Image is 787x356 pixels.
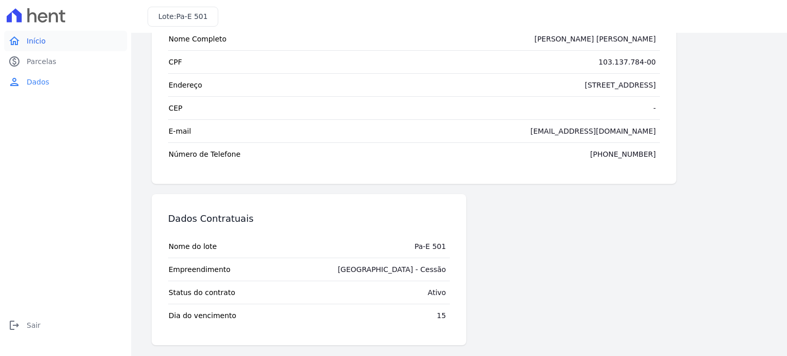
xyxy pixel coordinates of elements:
i: person [8,76,20,88]
a: logoutSair [4,315,127,336]
div: Ativo [428,287,446,298]
i: paid [8,55,20,68]
span: Nome Completo [169,34,226,44]
h3: Dados Contratuais [168,213,254,225]
div: [EMAIL_ADDRESS][DOMAIN_NAME] [530,126,656,136]
div: - [653,103,656,113]
div: [PERSON_NAME] [PERSON_NAME] [534,34,656,44]
span: Empreendimento [169,264,231,275]
div: [PHONE_NUMBER] [590,149,656,159]
a: paidParcelas [4,51,127,72]
span: Nome do lote [169,241,217,252]
i: logout [8,319,20,331]
span: Pa-E 501 [176,12,208,20]
div: [GEOGRAPHIC_DATA] - Cessão [338,264,446,275]
span: CEP [169,103,182,113]
span: E-mail [169,126,191,136]
span: Início [27,36,46,46]
div: Pa-E 501 [415,241,446,252]
span: Dia do vencimento [169,310,236,321]
span: Número de Telefone [169,149,240,159]
span: Parcelas [27,56,56,67]
span: Endereço [169,80,202,90]
span: Dados [27,77,49,87]
span: Sair [27,320,40,330]
i: home [8,35,20,47]
a: personDados [4,72,127,92]
span: CPF [169,57,182,67]
h3: Lote: [158,11,208,22]
span: Status do contrato [169,287,235,298]
div: [STREET_ADDRESS] [585,80,656,90]
div: 103.137.784-00 [598,57,656,67]
a: homeInício [4,31,127,51]
div: 15 [437,310,446,321]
